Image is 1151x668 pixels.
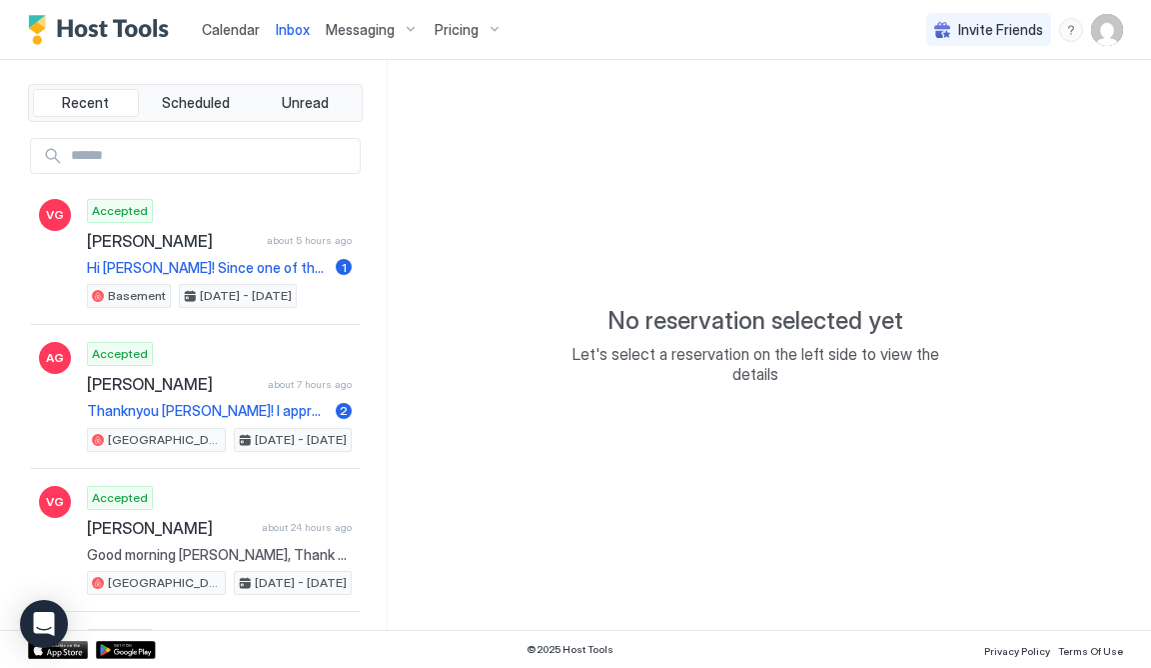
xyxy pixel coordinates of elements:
span: Hi [PERSON_NAME]! Since one of the employees is moving to the basement can he go in there right a... [87,259,328,277]
span: [DATE] - [DATE] [255,574,347,592]
div: menu [1059,18,1083,42]
span: about 7 hours ago [268,378,352,391]
a: Terms Of Use [1058,639,1123,660]
span: Good morning [PERSON_NAME], Thank you for staying in our place. Feel free to use anything in the ... [87,546,352,564]
span: Calendar [202,21,260,38]
span: 1 [342,260,347,275]
a: Inbox [276,19,310,40]
span: Accepted [92,345,148,363]
span: [PERSON_NAME] [87,518,254,538]
span: Unread [282,94,329,112]
span: Let's select a reservation on the left side to view the details [556,344,955,384]
span: about 5 hours ago [267,234,352,247]
span: Invite Friends [958,21,1043,39]
span: © 2025 Host Tools [527,643,613,656]
a: App Store [28,641,88,659]
span: Privacy Policy [984,645,1050,657]
div: User profile [1091,14,1123,46]
span: Messaging [326,21,395,39]
button: Scheduled [143,89,249,117]
span: Inbox [276,21,310,38]
span: Recent [62,94,109,112]
button: Unread [252,89,358,117]
span: VG [46,206,64,224]
span: Basement [108,287,166,305]
div: Open Intercom Messenger [20,600,68,648]
span: VG [46,493,64,511]
span: [GEOGRAPHIC_DATA] [108,431,221,449]
a: Google Play Store [96,641,156,659]
span: 2 [340,403,348,418]
span: Accepted [92,202,148,220]
div: tab-group [28,84,363,122]
span: [PERSON_NAME] [87,374,260,394]
a: Host Tools Logo [28,15,178,45]
span: [DATE] - [DATE] [255,431,347,449]
span: Terms Of Use [1058,645,1123,657]
span: [GEOGRAPHIC_DATA] [108,574,221,592]
span: Accepted [92,489,148,507]
span: [PERSON_NAME] [87,231,259,251]
span: Scheduled [162,94,230,112]
span: AG [46,349,64,367]
a: Privacy Policy [984,639,1050,660]
input: Input Field [63,139,360,173]
span: about 24 hours ago [262,521,352,534]
a: Calendar [202,19,260,40]
button: Recent [33,89,139,117]
span: No reservation selected yet [607,306,903,336]
span: Pricing [435,21,479,39]
span: Thanknyou [PERSON_NAME]! I appreciate the info and we look forward to our stay! [87,402,328,420]
span: [DATE] - [DATE] [200,287,292,305]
